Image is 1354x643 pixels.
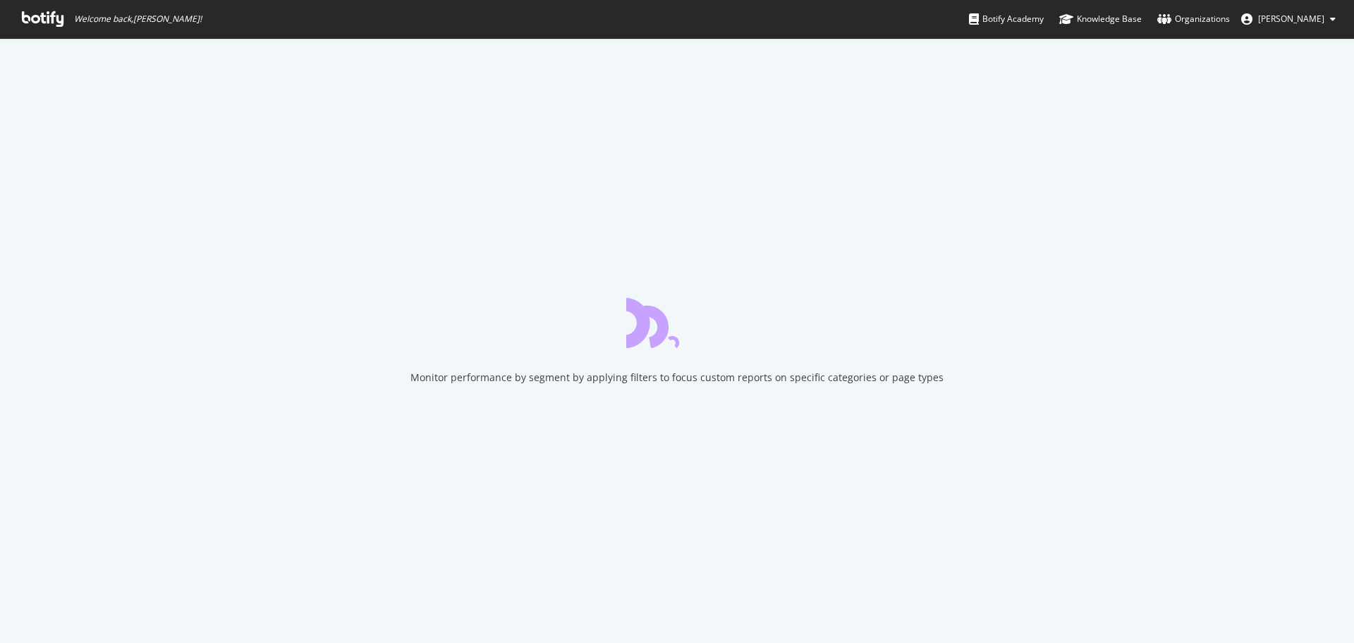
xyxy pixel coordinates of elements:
[1157,12,1230,26] div: Organizations
[1258,13,1324,25] span: Tom Duncombe
[969,12,1044,26] div: Botify Academy
[1059,12,1142,26] div: Knowledge Base
[626,297,728,348] div: animation
[1230,8,1347,30] button: [PERSON_NAME]
[410,371,944,385] div: Monitor performance by segment by applying filters to focus custom reports on specific categories...
[74,13,202,25] span: Welcome back, [PERSON_NAME] !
